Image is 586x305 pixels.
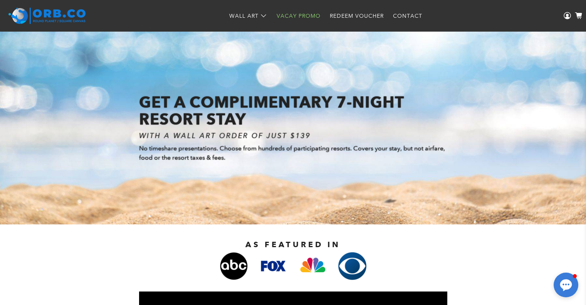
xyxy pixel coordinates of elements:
[325,6,388,26] a: Redeem Voucher
[139,94,447,128] h1: GET A COMPLIMENTARY 7-NIGHT RESORT STAY
[112,240,474,249] h2: AS FEATURED IN
[225,6,272,26] a: Wall Art
[139,145,445,161] span: No timeshare presentations. Choose from hundreds of participating resorts. Covers your stay, but ...
[554,273,578,297] button: Open chat window
[388,6,427,26] a: Contact
[272,6,325,26] a: Vacay Promo
[139,131,311,140] i: WITH A WALL ART ORDER OF JUST $139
